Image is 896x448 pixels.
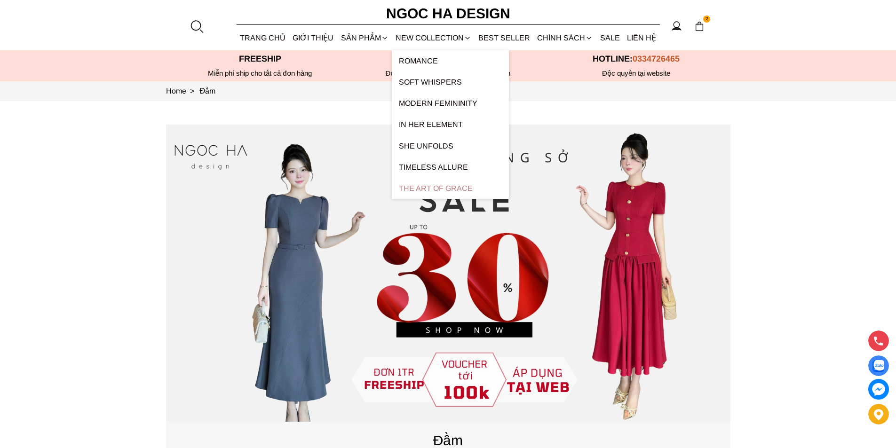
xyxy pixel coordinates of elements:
img: img-CART-ICON-ksit0nf1 [694,21,705,31]
a: NEW COLLECTION [392,25,475,50]
h6: Độc quyền tại website [542,69,730,78]
a: Modern Femininity [392,93,509,114]
a: Timeless Allure [392,157,509,178]
a: Link to Đầm [200,87,216,95]
p: Freeship [166,54,354,64]
a: ROMANCE [392,50,509,71]
img: Display image [872,360,884,372]
a: Ngoc Ha Design [378,2,519,25]
a: LIÊN HỆ [623,25,659,50]
a: GIỚI THIỆU [289,25,337,50]
span: 0334726465 [633,54,680,63]
a: BEST SELLER [475,25,534,50]
a: Display image [868,355,889,376]
a: Soft Whispers [392,71,509,93]
a: Link to Home [166,87,200,95]
a: In Her Element [392,114,509,135]
div: SẢN PHẨM [337,25,392,50]
a: TRANG CHỦ [237,25,289,50]
a: SALE [596,25,623,50]
p: Hotline: [542,54,730,64]
div: Chính sách [534,25,596,50]
a: SHE UNFOLDS [392,135,509,157]
a: The Art Of Grace [392,178,509,199]
div: Miễn phí ship cho tất cả đơn hàng [166,69,354,78]
span: > [186,87,198,95]
span: 2 [703,16,711,23]
a: messenger [868,379,889,400]
p: Được kiểm tra hàng trước khi thanh toán [354,69,542,78]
